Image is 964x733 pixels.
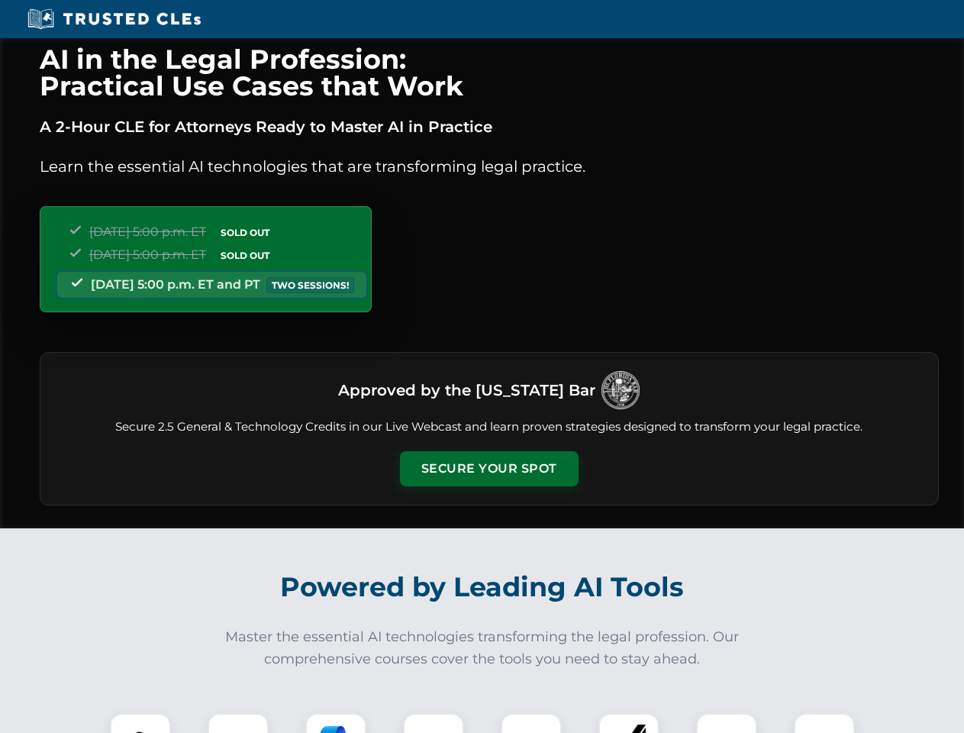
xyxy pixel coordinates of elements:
span: SOLD OUT [215,247,275,263]
p: Secure 2.5 General & Technology Credits in our Live Webcast and learn proven strategies designed ... [59,418,920,436]
h2: Powered by Leading AI Tools [60,560,905,614]
img: Trusted CLEs [23,8,205,31]
p: Learn the essential AI technologies that are transforming legal practice. [40,154,939,179]
h1: AI in the Legal Profession: Practical Use Cases that Work [40,46,939,99]
span: SOLD OUT [215,224,275,241]
span: [DATE] 5:00 p.m. ET [89,224,206,239]
h3: Approved by the [US_STATE] Bar [338,376,595,404]
span: [DATE] 5:00 p.m. ET [89,247,206,262]
p: Master the essential AI technologies transforming the legal profession. Our comprehensive courses... [215,626,750,670]
img: Logo [601,371,640,409]
p: A 2-Hour CLE for Attorneys Ready to Master AI in Practice [40,115,939,139]
button: Secure Your Spot [400,451,579,486]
